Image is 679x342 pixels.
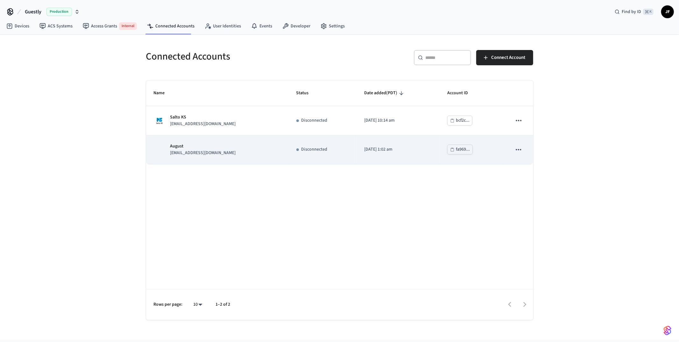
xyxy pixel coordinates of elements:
[664,325,671,336] img: SeamLogoGradient.69752ec5.svg
[492,53,526,62] span: Connect Account
[78,20,142,32] a: Access GrantsInternal
[142,20,200,32] a: Connected Accounts
[154,115,165,126] img: Salto KS Logo
[447,145,473,154] button: fa969...
[661,5,674,18] button: JF
[170,143,236,150] p: August
[170,114,236,121] p: Salto KS
[25,8,41,16] span: Guestly
[277,20,315,32] a: Developer
[643,9,654,15] span: ⌘ K
[34,20,78,32] a: ACS Systems
[216,301,230,308] p: 1–2 of 2
[301,117,328,124] p: Disconnected
[154,88,173,98] span: Name
[622,9,641,15] span: Find by ID
[296,88,317,98] span: Status
[146,50,336,63] h5: Connected Accounts
[119,22,137,30] span: Internal
[315,20,350,32] a: Settings
[364,146,432,153] p: [DATE] 1:02 am
[364,117,432,124] p: [DATE] 10:14 am
[46,8,72,16] span: Production
[146,81,533,164] table: sticky table
[190,300,206,309] div: 10
[476,50,533,65] button: Connect Account
[170,121,236,127] p: [EMAIL_ADDRESS][DOMAIN_NAME]
[447,88,476,98] span: Account ID
[170,150,236,156] p: [EMAIL_ADDRESS][DOMAIN_NAME]
[447,116,472,125] button: bcf2c...
[1,20,34,32] a: Devices
[200,20,246,32] a: User Identities
[610,6,659,18] div: Find by ID⌘ K
[154,301,183,308] p: Rows per page:
[456,146,470,153] div: fa969...
[301,146,328,153] p: Disconnected
[662,6,673,18] span: JF
[246,20,277,32] a: Events
[456,117,470,125] div: bcf2c...
[364,88,406,98] span: Date added(PDT)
